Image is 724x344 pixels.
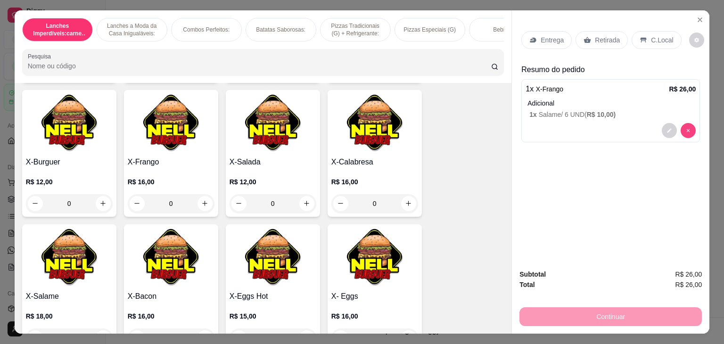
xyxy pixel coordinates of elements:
[230,94,316,153] img: product-image
[331,177,418,187] p: R$ 16,00
[230,228,316,287] img: product-image
[231,196,247,211] button: decrease-product-quantity
[128,311,214,321] p: R$ 16,00
[26,311,113,321] p: R$ 18,00
[527,98,696,108] p: Adicional
[299,196,314,211] button: increase-product-quantity
[536,85,563,93] span: X-Frango
[26,94,113,153] img: product-image
[26,177,113,187] p: R$ 12,00
[230,177,316,187] p: R$ 12,00
[26,156,113,168] h4: X-Burguer
[256,26,305,33] p: Batatas Saborosas:
[675,279,702,290] span: R$ 26,00
[651,35,673,45] p: C.Local
[128,228,214,287] img: product-image
[403,26,456,33] p: Pizzas Especiais (G)
[681,123,696,138] button: decrease-product-quantity
[128,156,214,168] h4: X-Frango
[230,311,316,321] p: R$ 15,00
[105,22,159,37] p: Lanches a Moda da Casa Inigualáveis:
[595,35,620,45] p: Retirada
[183,26,230,33] p: Combos Perfeitos:
[230,291,316,302] h4: X-Eggs Hot
[541,35,564,45] p: Entrega
[526,83,563,95] p: 1 x
[529,111,538,118] span: 1 x
[519,281,535,288] strong: Total
[328,22,383,37] p: Pizzas Tradicionais (G) + Refrigerante:
[529,110,696,119] p: Salame/ 6 UND (
[30,22,85,37] p: Lanches Imperdíveis:carne caseira assada
[675,269,702,279] span: R$ 26,00
[331,156,418,168] h4: X-Calabresa
[331,311,418,321] p: R$ 16,00
[28,52,54,60] label: Pesquisa
[128,94,214,153] img: product-image
[331,291,418,302] h4: X- Eggs
[493,26,515,33] p: Bebidas:
[519,270,546,278] strong: Subtotal
[662,123,677,138] button: decrease-product-quantity
[26,291,113,302] h4: X-Salame
[128,291,214,302] h4: X-Bacon
[128,177,214,187] p: R$ 16,00
[331,94,418,153] img: product-image
[331,228,418,287] img: product-image
[230,156,316,168] h4: X-Salada
[28,61,491,71] input: Pesquisa
[587,111,616,118] span: R$ 10,00 )
[692,12,708,27] button: Close
[26,228,113,287] img: product-image
[669,84,696,94] p: R$ 26,00
[689,33,704,48] button: decrease-product-quantity
[521,64,700,75] p: Resumo do pedido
